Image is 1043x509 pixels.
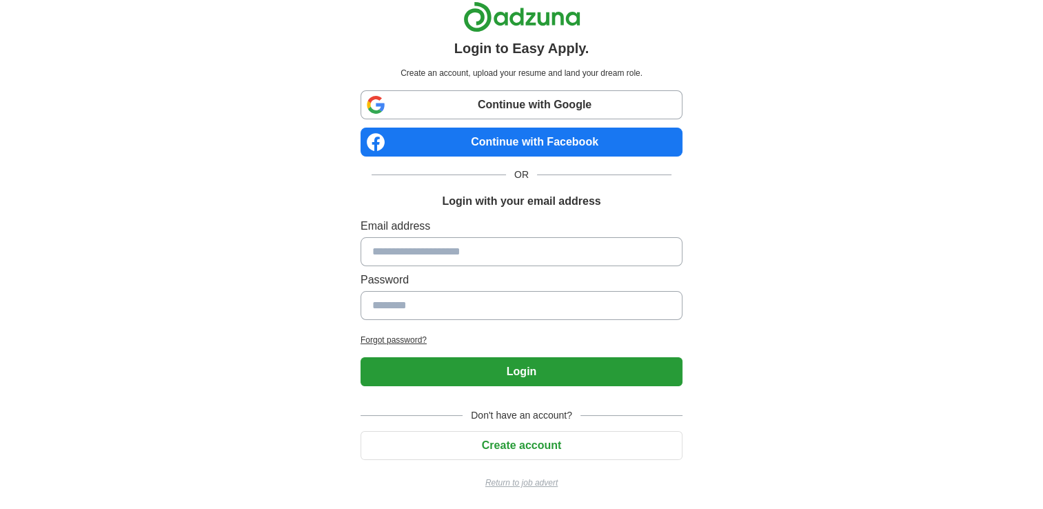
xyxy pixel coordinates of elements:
button: Login [361,357,682,386]
button: Create account [361,431,682,460]
label: Email address [361,218,682,234]
a: Continue with Facebook [361,128,682,157]
a: Return to job advert [361,477,682,489]
a: Continue with Google [361,90,682,119]
h1: Login to Easy Apply. [454,38,589,59]
img: Adzuna logo [463,1,580,32]
a: Forgot password? [361,334,682,346]
span: OR [506,168,537,182]
a: Create account [361,439,682,451]
h1: Login with your email address [442,193,600,210]
span: Don't have an account? [463,408,580,423]
p: Create an account, upload your resume and land your dream role. [363,67,680,79]
label: Password [361,272,682,288]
